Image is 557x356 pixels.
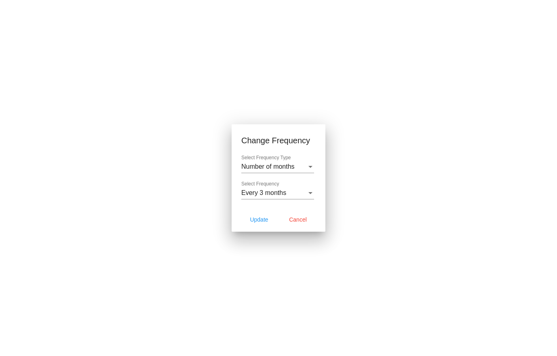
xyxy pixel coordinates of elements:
[241,163,295,170] span: Number of months
[250,216,268,223] span: Update
[241,134,316,147] h1: Change Frequency
[289,216,307,223] span: Cancel
[280,212,316,227] button: Cancel
[241,189,286,196] span: Every 3 months
[241,163,314,170] mat-select: Select Frequency Type
[241,212,277,227] button: Update
[241,189,314,197] mat-select: Select Frequency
